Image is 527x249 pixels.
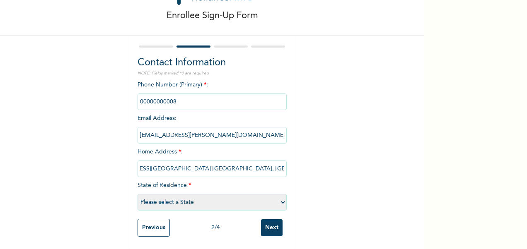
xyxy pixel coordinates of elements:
[138,160,287,177] input: Enter home address
[138,55,287,70] h2: Contact Information
[138,115,287,138] span: Email Address :
[138,70,287,77] p: NOTE: Fields marked (*) are required
[261,219,283,236] input: Next
[170,223,261,232] div: 2 / 4
[167,9,258,23] p: Enrollee Sign-Up Form
[138,182,287,205] span: State of Residence
[138,149,287,172] span: Home Address :
[138,219,170,237] input: Previous
[138,93,287,110] input: Enter Primary Phone Number
[138,82,287,105] span: Phone Number (Primary) :
[138,127,287,144] input: Enter email Address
